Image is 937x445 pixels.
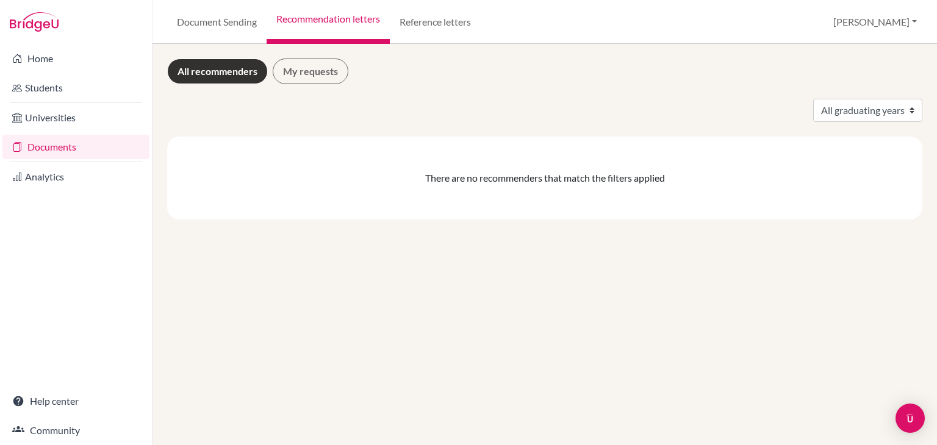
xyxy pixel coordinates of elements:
[2,135,149,159] a: Documents
[2,46,149,71] a: Home
[2,76,149,100] a: Students
[2,418,149,443] a: Community
[177,171,913,185] div: There are no recommenders that match the filters applied
[896,404,925,433] div: Open Intercom Messenger
[167,59,268,84] a: All recommenders
[2,389,149,413] a: Help center
[273,59,348,84] a: My requests
[828,10,922,34] button: [PERSON_NAME]
[2,105,149,130] a: Universities
[2,165,149,189] a: Analytics
[10,12,59,32] img: Bridge-U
